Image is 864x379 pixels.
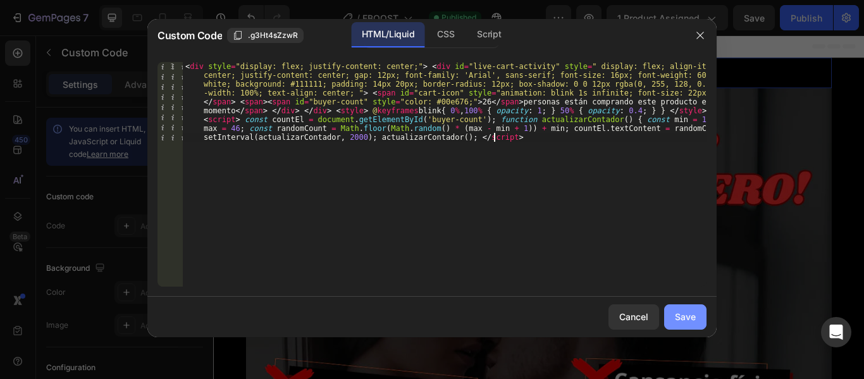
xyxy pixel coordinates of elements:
[54,68,108,79] div: Custom Code
[608,304,659,330] button: Cancel
[38,36,721,51] span: Custom code
[248,30,298,41] span: .g3Ht4sZzwR
[675,310,696,323] div: Save
[664,304,707,330] button: Save
[427,22,464,47] div: CSS
[352,22,424,47] div: HTML/Liquid
[467,22,511,47] div: Script
[157,28,222,43] span: Custom Code
[821,317,851,347] div: Open Intercom Messenger
[157,62,183,142] div: 1
[227,28,304,43] button: .g3Ht4sZzwR
[619,310,648,323] div: Cancel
